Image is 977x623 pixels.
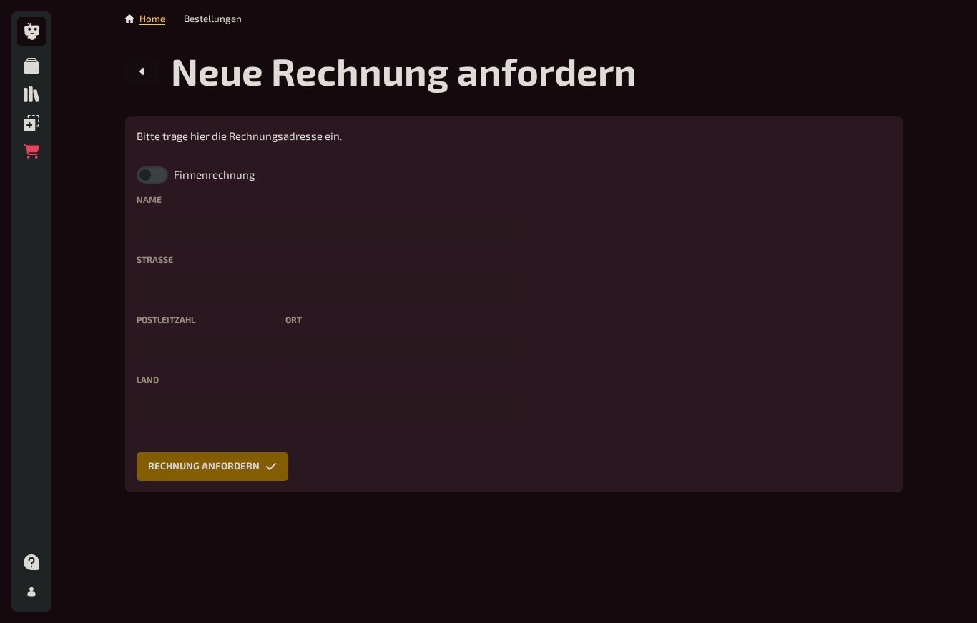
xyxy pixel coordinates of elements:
[137,166,514,184] label: Firmenrechnung
[139,11,165,26] li: Home
[137,195,514,204] label: Name
[137,128,514,144] p: Bitte trage hier die Rechnungsadresse ein.
[285,315,514,324] label: Ort
[137,255,514,264] label: Straße
[137,375,514,384] label: Land
[171,49,637,94] h1: Neue Rechnung anfordern
[137,452,288,481] button: Rechnung anfordern
[137,315,280,324] label: Postleitzahl
[139,13,165,24] a: Home
[165,11,242,26] li: Bestellungen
